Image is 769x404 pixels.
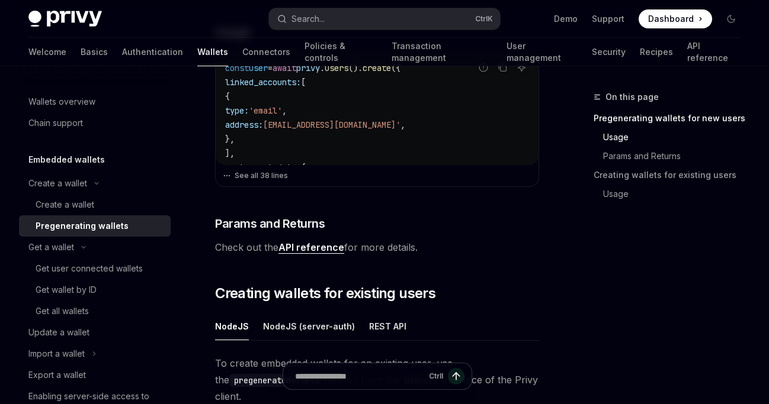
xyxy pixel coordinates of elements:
span: ({ [391,63,400,73]
span: address: [225,119,263,130]
div: Create a wallet [28,176,87,190]
span: , [282,105,287,116]
a: Chain support [19,112,171,134]
div: Get all wallets [36,304,89,318]
span: privy [296,63,320,73]
div: NodeJS [215,312,249,340]
span: const [225,63,249,73]
span: Params and Returns [215,215,325,232]
a: Creating wallets for existing users [594,166,750,185]
span: { [301,162,306,173]
a: Get all wallets [19,300,171,322]
h5: Embedded wallets [28,153,105,167]
button: Toggle dark mode [722,9,741,28]
a: Params and Returns [594,147,750,166]
a: Usage [594,185,750,203]
div: Create a wallet [36,198,94,212]
div: Pregenerating wallets [36,219,129,233]
span: Ctrl K [475,14,493,24]
span: Check out the for more details. [215,239,539,256]
div: Wallets overview [28,95,95,109]
div: Export a wallet [28,368,86,382]
a: Get user connected wallets [19,258,171,279]
span: linked_accounts: [225,77,301,88]
a: Create a wallet [19,194,171,215]
div: Get a wallet [28,240,74,254]
a: Transaction management [392,38,492,66]
a: Wallets [197,38,228,66]
span: create [363,63,391,73]
span: . [320,63,325,73]
span: }, [225,134,235,144]
span: [ [301,77,306,88]
img: dark logo [28,11,102,27]
span: await [273,63,296,73]
a: Connectors [242,38,290,66]
span: = [268,63,273,73]
a: User management [507,38,578,66]
span: On this page [605,90,659,104]
a: Policies & controls [305,38,377,66]
a: Basics [81,38,108,66]
a: Security [592,38,626,66]
a: Welcome [28,38,66,66]
a: Authentication [122,38,183,66]
div: Update a wallet [28,325,89,340]
a: Support [592,13,624,25]
input: Ask a question... [295,363,424,389]
span: users [325,63,348,73]
button: See all 38 lines [223,167,531,184]
div: Chain support [28,116,83,130]
div: NodeJS (server-auth) [263,312,355,340]
button: Report incorrect code [476,60,491,75]
a: Export a wallet [19,364,171,386]
span: , [400,119,405,130]
span: ], [225,148,235,159]
a: Get wallet by ID [19,279,171,300]
div: REST API [369,312,406,340]
div: Get user connected wallets [36,261,143,276]
a: Dashboard [639,9,712,28]
a: Usage [594,128,750,147]
span: type: [225,105,249,116]
span: custom_metadata: [225,162,301,173]
button: Open search [269,8,500,30]
button: Toggle Create a wallet section [19,173,171,194]
span: Creating wallets for existing users [215,284,435,303]
a: Update a wallet [19,322,171,343]
span: Dashboard [648,13,694,25]
a: API reference [278,241,344,254]
div: Import a wallet [28,347,85,361]
div: Get wallet by ID [36,283,97,297]
a: Pregenerating wallets [19,215,171,237]
button: Copy the contents from the code block [495,60,510,75]
a: API reference [687,38,741,66]
a: Wallets overview [19,91,171,112]
button: Toggle Get a wallet section [19,237,171,258]
span: { [225,91,230,102]
a: Pregenerating wallets for new users [594,109,750,128]
span: 'email' [249,105,282,116]
span: user [249,63,268,73]
button: Send message [448,368,464,384]
a: Recipes [640,38,673,66]
a: Demo [554,13,578,25]
span: [EMAIL_ADDRESS][DOMAIN_NAME]' [263,119,400,130]
button: Toggle Import a wallet section [19,343,171,364]
span: (). [348,63,363,73]
button: Ask AI [514,60,529,75]
div: Search... [291,12,325,26]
